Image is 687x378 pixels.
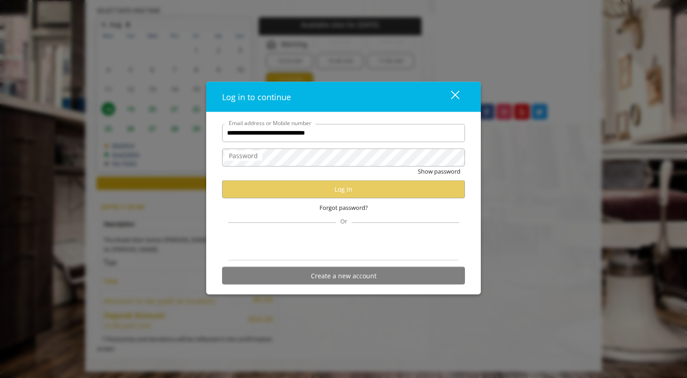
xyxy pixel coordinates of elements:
label: Password [224,150,262,160]
button: Log in [222,180,465,198]
span: Forgot password? [319,203,368,212]
input: Email address or Mobile number [222,124,465,142]
span: Log in to continue [222,91,291,102]
span: Or [336,217,352,225]
button: close dialog [434,87,465,106]
iframe: Sign in with Google Button [298,235,390,255]
button: Show password [418,166,460,176]
div: close dialog [440,90,459,104]
input: Password [222,148,465,166]
button: Create a new account [222,267,465,285]
label: Email address or Mobile number [224,118,316,127]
